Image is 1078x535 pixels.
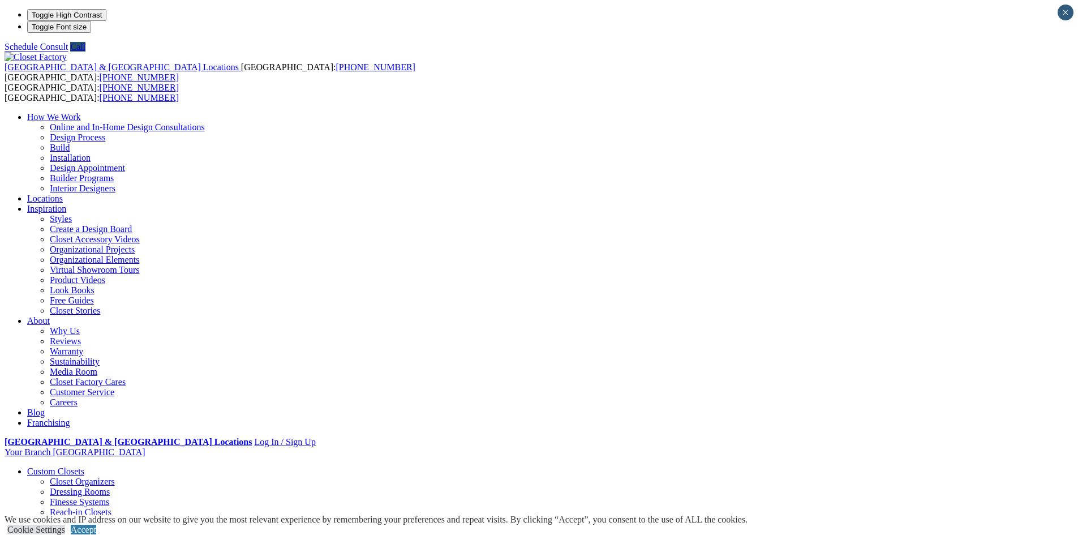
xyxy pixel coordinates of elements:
[5,62,241,72] a: [GEOGRAPHIC_DATA] & [GEOGRAPHIC_DATA] Locations
[5,447,50,457] span: Your Branch
[50,387,114,397] a: Customer Service
[5,42,68,52] a: Schedule Consult
[50,234,140,244] a: Closet Accessory Videos
[50,143,70,152] a: Build
[50,326,80,336] a: Why Us
[32,11,102,19] span: Toggle High Contrast
[254,437,315,447] a: Log In / Sign Up
[5,62,415,82] span: [GEOGRAPHIC_DATA]: [GEOGRAPHIC_DATA]:
[50,285,95,295] a: Look Books
[50,357,100,366] a: Sustainability
[32,23,87,31] span: Toggle Font size
[50,214,72,224] a: Styles
[50,296,94,305] a: Free Guides
[7,525,65,534] a: Cookie Settings
[50,507,111,517] a: Reach-in Closets
[50,497,109,507] a: Finesse Systems
[27,408,45,417] a: Blog
[70,42,85,52] a: Call
[50,477,115,486] a: Closet Organizers
[100,83,179,92] a: [PHONE_NUMBER]
[53,447,145,457] span: [GEOGRAPHIC_DATA]
[50,122,205,132] a: Online and In-Home Design Consultations
[27,194,63,203] a: Locations
[27,112,81,122] a: How We Work
[50,163,125,173] a: Design Appointment
[50,265,140,275] a: Virtual Showroom Tours
[100,93,179,102] a: [PHONE_NUMBER]
[50,183,115,193] a: Interior Designers
[5,437,252,447] a: [GEOGRAPHIC_DATA] & [GEOGRAPHIC_DATA] Locations
[50,153,91,162] a: Installation
[50,487,110,497] a: Dressing Rooms
[27,204,66,213] a: Inspiration
[50,255,139,264] a: Organizational Elements
[50,245,135,254] a: Organizational Projects
[50,367,97,376] a: Media Room
[27,21,91,33] button: Toggle Font size
[27,466,84,476] a: Custom Closets
[5,62,239,72] span: [GEOGRAPHIC_DATA] & [GEOGRAPHIC_DATA] Locations
[50,336,81,346] a: Reviews
[50,275,105,285] a: Product Videos
[1058,5,1073,20] button: Close
[50,173,114,183] a: Builder Programs
[71,525,96,534] a: Accept
[50,377,126,387] a: Closet Factory Cares
[336,62,415,72] a: [PHONE_NUMBER]
[100,72,179,82] a: [PHONE_NUMBER]
[5,83,179,102] span: [GEOGRAPHIC_DATA]: [GEOGRAPHIC_DATA]:
[27,9,106,21] button: Toggle High Contrast
[5,52,67,62] img: Closet Factory
[27,418,70,427] a: Franchising
[50,346,83,356] a: Warranty
[50,397,78,407] a: Careers
[5,447,145,457] a: Your Branch [GEOGRAPHIC_DATA]
[50,132,105,142] a: Design Process
[27,316,50,326] a: About
[50,224,132,234] a: Create a Design Board
[50,306,100,315] a: Closet Stories
[5,515,748,525] div: We use cookies and IP address on our website to give you the most relevant experience by remember...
